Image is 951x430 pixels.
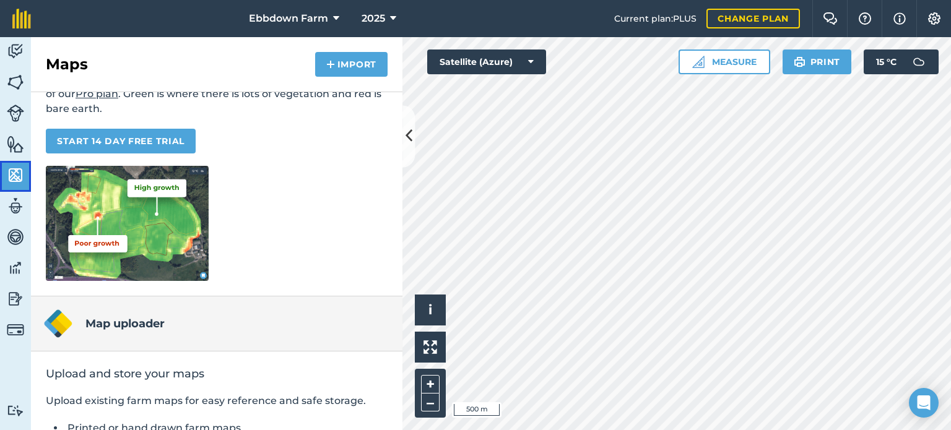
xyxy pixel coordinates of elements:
[43,309,73,338] img: Map uploader logo
[794,54,806,69] img: svg+xml;base64,PHN2ZyB4bWxucz0iaHR0cDovL3d3dy53My5vcmcvMjAwMC9zdmciIHdpZHRoPSIxOSIgaGVpZ2h0PSIyNC...
[7,197,24,215] img: svg+xml;base64,PD94bWwgdmVyc2lvbj0iMS4wIiBlbmNvZGluZz0idXRmLTgiPz4KPCEtLSBHZW5lcmF0b3I6IEFkb2JlIE...
[906,49,931,74] img: svg+xml;base64,PD94bWwgdmVyc2lvbj0iMS4wIiBlbmNvZGluZz0idXRmLTgiPz4KPCEtLSBHZW5lcmF0b3I6IEFkb2JlIE...
[7,405,24,416] img: svg+xml;base64,PD94bWwgdmVyc2lvbj0iMS4wIiBlbmNvZGluZz0idXRmLTgiPz4KPCEtLSBHZW5lcmF0b3I6IEFkb2JlIE...
[679,49,770,74] button: Measure
[421,375,440,393] button: +
[7,228,24,246] img: svg+xml;base64,PD94bWwgdmVyc2lvbj0iMS4wIiBlbmNvZGluZz0idXRmLTgiPz4KPCEtLSBHZW5lcmF0b3I6IEFkb2JlIE...
[76,88,118,100] a: Pro plan
[614,12,697,25] span: Current plan : PLUS
[7,321,24,338] img: svg+xml;base64,PD94bWwgdmVyc2lvbj0iMS4wIiBlbmNvZGluZz0idXRmLTgiPz4KPCEtLSBHZW5lcmF0b3I6IEFkb2JlIE...
[423,340,437,354] img: Four arrows, one pointing top left, one top right, one bottom right and the last bottom left
[7,166,24,184] img: svg+xml;base64,PHN2ZyB4bWxucz0iaHR0cDovL3d3dy53My5vcmcvMjAwMC9zdmciIHdpZHRoPSI1NiIgaGVpZ2h0PSI2MC...
[85,315,165,332] h4: Map uploader
[876,49,897,74] span: 15 ° C
[864,49,939,74] button: 15 °C
[7,105,24,122] img: svg+xml;base64,PD94bWwgdmVyc2lvbj0iMS4wIiBlbmNvZGluZz0idXRmLTgiPz4KPCEtLSBHZW5lcmF0b3I6IEFkb2JlIE...
[7,259,24,277] img: svg+xml;base64,PD94bWwgdmVyc2lvbj0iMS4wIiBlbmNvZGluZz0idXRmLTgiPz4KPCEtLSBHZW5lcmF0b3I6IEFkb2JlIE...
[823,12,838,25] img: Two speech bubbles overlapping with the left bubble in the forefront
[46,54,88,74] h2: Maps
[362,11,385,26] span: 2025
[893,11,906,26] img: svg+xml;base64,PHN2ZyB4bWxucz0iaHR0cDovL3d3dy53My5vcmcvMjAwMC9zdmciIHdpZHRoPSIxNyIgaGVpZ2h0PSIxNy...
[46,393,388,408] p: Upload existing farm maps for easy reference and safe storage.
[415,295,446,325] button: i
[46,72,388,116] p: Field Health lets you see vegetation levels in your fields and is part of our . Green is where th...
[909,388,939,418] div: Open Intercom Messenger
[7,290,24,308] img: svg+xml;base64,PD94bWwgdmVyc2lvbj0iMS4wIiBlbmNvZGluZz0idXRmLTgiPz4KPCEtLSBHZW5lcmF0b3I6IEFkb2JlIE...
[326,57,335,72] img: svg+xml;base64,PHN2ZyB4bWxucz0iaHR0cDovL3d3dy53My5vcmcvMjAwMC9zdmciIHdpZHRoPSIxNCIgaGVpZ2h0PSIyNC...
[783,49,852,74] button: Print
[692,56,705,68] img: Ruler icon
[428,302,432,317] span: i
[421,393,440,411] button: –
[427,49,546,74] button: Satellite (Azure)
[927,12,942,25] img: A cog icon
[46,366,388,381] h2: Upload and store your maps
[249,11,328,26] span: Ebbdown Farm
[7,73,24,92] img: svg+xml;base64,PHN2ZyB4bWxucz0iaHR0cDovL3d3dy53My5vcmcvMjAwMC9zdmciIHdpZHRoPSI1NiIgaGVpZ2h0PSI2MC...
[7,42,24,61] img: svg+xml;base64,PD94bWwgdmVyc2lvbj0iMS4wIiBlbmNvZGluZz0idXRmLTgiPz4KPCEtLSBHZW5lcmF0b3I6IEFkb2JlIE...
[858,12,872,25] img: A question mark icon
[12,9,31,28] img: fieldmargin Logo
[706,9,800,28] a: Change plan
[315,52,388,77] button: Import
[7,135,24,153] img: svg+xml;base64,PHN2ZyB4bWxucz0iaHR0cDovL3d3dy53My5vcmcvMjAwMC9zdmciIHdpZHRoPSI1NiIgaGVpZ2h0PSI2MC...
[46,129,196,153] a: START 14 DAY FREE TRIAL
